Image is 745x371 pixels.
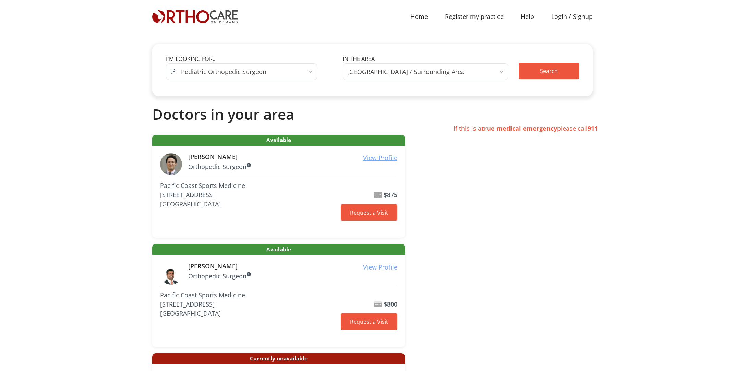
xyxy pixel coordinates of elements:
a: View Profile [363,263,397,272]
h2: Doctors in your area [152,106,593,123]
u: View Profile [363,154,397,162]
a: View Profile [363,153,397,163]
span: Pediatric Orthopedic Surgeon [177,63,318,80]
h6: [PERSON_NAME] [188,153,397,161]
a: Home [402,9,436,24]
a: Register my practice [436,9,512,24]
span: Currently unavailable [152,353,405,364]
label: I'm looking for... [166,55,217,63]
span: If this is a please call [454,124,598,132]
a: Login / Signup [543,12,601,21]
p: Orthopedic Surgeon [188,162,397,171]
address: Pacific Coast Sports Medicine [STREET_ADDRESS] [GEOGRAPHIC_DATA] [160,290,338,318]
h6: [PERSON_NAME] [188,263,397,270]
span: Los Angeles / Surrounding Area [343,63,509,80]
label: In the area [343,55,375,63]
b: $875 [384,191,397,199]
address: Pacific Coast Sports Medicine [STREET_ADDRESS] [GEOGRAPHIC_DATA] [160,181,338,209]
span: Pediatric Orthopedic Surgeon [181,67,266,76]
a: Request a Visit [341,313,397,330]
span: Available [152,244,405,255]
button: Search [519,63,579,79]
b: $800 [384,300,397,308]
p: Orthopedic Surgeon [188,272,397,281]
u: View Profile [363,263,397,271]
img: Omar [160,263,182,285]
span: Available [152,135,405,146]
strong: true medical emergency [481,124,557,132]
img: Jonathan H. [160,153,182,175]
span: Los Angeles / Surrounding Area [347,67,465,76]
strong: 911 [588,124,598,132]
a: Request a Visit [341,204,397,221]
a: Help [512,9,543,24]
